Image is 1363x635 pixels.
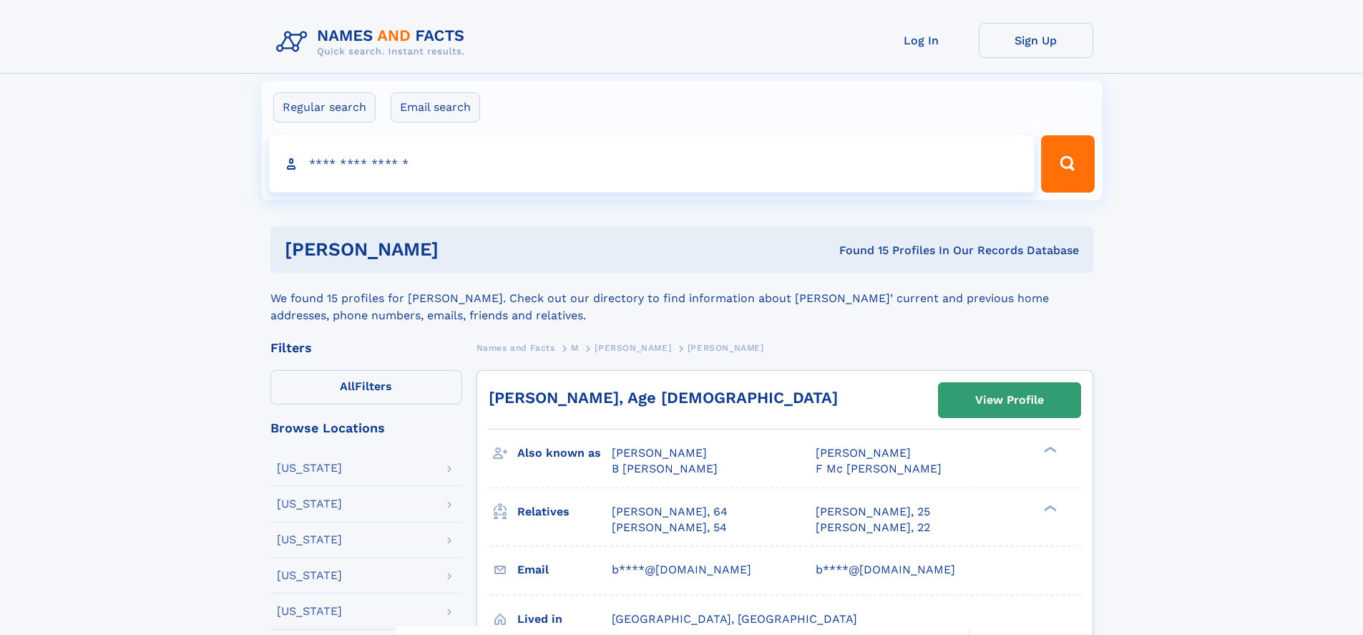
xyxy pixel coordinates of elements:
[816,520,930,535] a: [PERSON_NAME], 22
[270,23,477,62] img: Logo Names and Facts
[639,243,1079,258] div: Found 15 Profiles In Our Records Database
[270,341,462,354] div: Filters
[595,343,671,353] span: [PERSON_NAME]
[391,92,480,122] label: Email search
[517,500,612,524] h3: Relatives
[269,135,1035,193] input: search input
[277,534,342,546] div: [US_STATE]
[571,339,579,357] a: M
[277,498,342,510] div: [US_STATE]
[571,343,579,353] span: M
[595,339,671,357] a: [PERSON_NAME]
[1040,445,1057,455] div: ❯
[277,606,342,617] div: [US_STATE]
[270,370,462,404] label: Filters
[489,389,838,407] a: [PERSON_NAME], Age [DEMOGRAPHIC_DATA]
[864,23,979,58] a: Log In
[1041,135,1094,193] button: Search Button
[340,379,355,393] span: All
[816,462,942,475] span: F Mc [PERSON_NAME]
[273,92,376,122] label: Regular search
[1040,503,1057,513] div: ❯
[612,612,857,626] span: [GEOGRAPHIC_DATA], [GEOGRAPHIC_DATA]
[975,384,1044,417] div: View Profile
[270,422,462,435] div: Browse Locations
[612,504,728,520] a: [PERSON_NAME], 64
[612,462,718,475] span: B [PERSON_NAME]
[277,462,342,474] div: [US_STATE]
[979,23,1093,58] a: Sign Up
[612,520,727,535] a: [PERSON_NAME], 54
[517,558,612,582] h3: Email
[285,241,639,258] h1: [PERSON_NAME]
[688,343,764,353] span: [PERSON_NAME]
[816,446,911,460] span: [PERSON_NAME]
[939,383,1080,417] a: View Profile
[816,504,930,520] a: [PERSON_NAME], 25
[517,607,612,631] h3: Lived in
[517,441,612,465] h3: Also known as
[277,570,342,581] div: [US_STATE]
[477,339,555,357] a: Names and Facts
[612,446,707,460] span: [PERSON_NAME]
[270,273,1093,324] div: We found 15 profiles for [PERSON_NAME]. Check out our directory to find information about [PERSON...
